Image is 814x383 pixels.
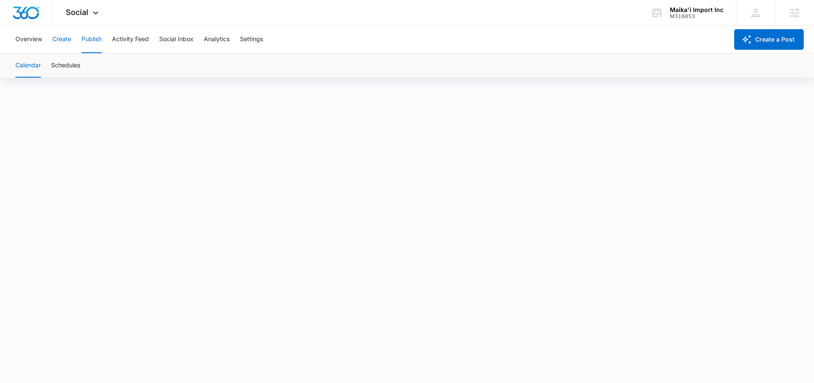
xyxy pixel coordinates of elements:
[159,26,194,53] button: Social Inbox
[82,26,102,53] button: Publish
[66,8,88,17] span: Social
[204,26,230,53] button: Analytics
[15,54,41,78] button: Calendar
[112,26,149,53] button: Activity Feed
[670,6,723,13] div: account name
[734,29,804,50] button: Create a Post
[51,54,80,78] button: Schedules
[15,26,42,53] button: Overview
[670,13,723,19] div: account id
[240,26,263,53] button: Settings
[52,26,71,53] button: Create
